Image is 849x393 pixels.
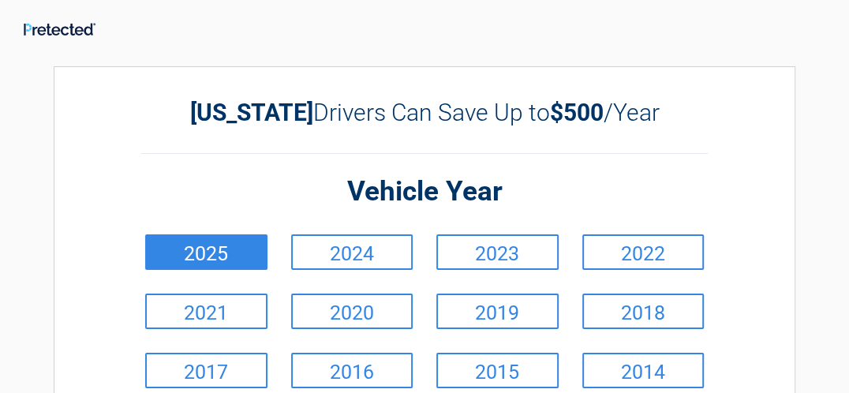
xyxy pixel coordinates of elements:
a: 2020 [291,294,413,329]
h2: Drivers Can Save Up to /Year [141,99,708,126]
b: [US_STATE] [190,99,313,126]
a: 2022 [582,234,705,270]
a: 2021 [145,294,267,329]
a: 2025 [145,234,267,270]
a: 2016 [291,353,413,388]
a: 2024 [291,234,413,270]
a: 2019 [436,294,559,329]
a: 2015 [436,353,559,388]
b: $500 [550,99,604,126]
a: 2014 [582,353,705,388]
a: 2018 [582,294,705,329]
a: 2023 [436,234,559,270]
img: Main Logo [24,23,95,36]
a: 2017 [145,353,267,388]
h2: Vehicle Year [141,174,708,211]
